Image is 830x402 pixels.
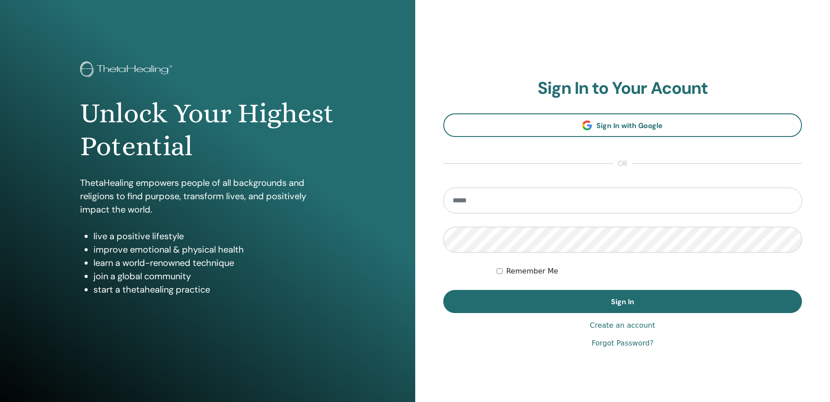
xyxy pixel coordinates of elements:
p: ThetaHealing empowers people of all backgrounds and religions to find purpose, transform lives, a... [80,176,335,216]
a: Sign In with Google [443,113,802,137]
button: Sign In [443,290,802,313]
div: Keep me authenticated indefinitely or until I manually logout [497,266,802,277]
a: Forgot Password? [591,338,653,349]
a: Create an account [590,320,655,331]
span: Sign In with Google [596,121,663,130]
span: or [613,158,632,169]
label: Remember Me [506,266,558,277]
h1: Unlock Your Highest Potential [80,97,335,163]
li: learn a world-renowned technique [93,256,335,269]
li: live a positive lifestyle [93,229,335,243]
li: improve emotional & physical health [93,243,335,256]
h2: Sign In to Your Acount [443,78,802,99]
span: Sign In [611,297,634,306]
li: join a global community [93,269,335,283]
li: start a thetahealing practice [93,283,335,296]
